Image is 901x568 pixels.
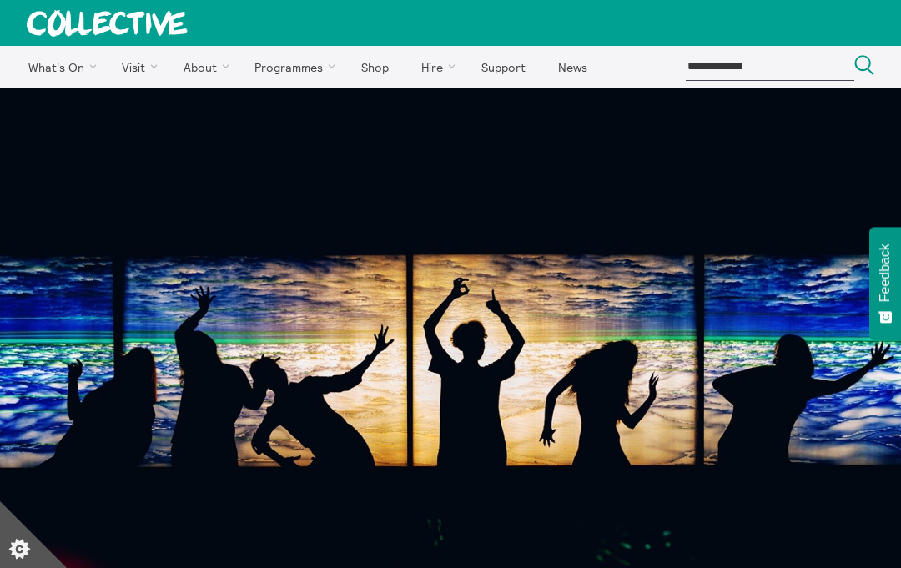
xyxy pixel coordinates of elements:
a: What's On [13,46,104,88]
a: Hire [407,46,464,88]
a: News [543,46,602,88]
a: Shop [346,46,403,88]
button: Feedback - Show survey [869,227,901,340]
a: About [169,46,237,88]
a: Visit [108,46,166,88]
span: Feedback [878,244,893,302]
a: Support [466,46,540,88]
a: Programmes [240,46,344,88]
